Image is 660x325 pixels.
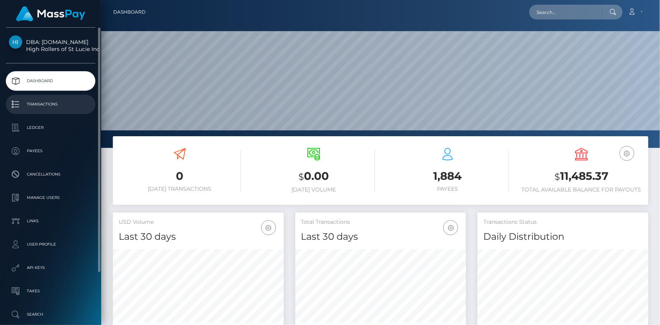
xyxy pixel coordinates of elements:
a: User Profile [6,235,95,254]
img: MassPay Logo [16,6,85,21]
h6: Total Available Balance for Payouts [520,186,642,193]
span: DBA: [DOMAIN_NAME] High Rollers of St Lucie Inc [6,39,95,53]
a: Payees [6,141,95,161]
a: Dashboard [6,71,95,91]
small: $ [555,171,560,182]
h6: [DATE] Transactions [119,186,241,192]
p: Search [9,309,92,320]
p: Ledger [9,122,92,134]
h5: Transactions Status [483,218,642,226]
p: Manage Users [9,192,92,204]
input: Search... [529,5,602,19]
p: Payees [9,145,92,157]
h6: [DATE] Volume [253,186,375,193]
p: Dashboard [9,75,92,87]
a: Manage Users [6,188,95,207]
p: Taxes [9,285,92,297]
h5: Total Transactions [301,218,460,226]
p: Transactions [9,98,92,110]
p: API Keys [9,262,92,274]
h3: 1,884 [386,169,509,184]
a: API Keys [6,258,95,278]
a: Ledger [6,118,95,137]
h3: 0.00 [253,169,375,184]
a: Dashboard [113,4,146,20]
a: Links [6,211,95,231]
p: User Profile [9,239,92,250]
h4: Last 30 days [301,230,460,244]
p: Cancellations [9,169,92,180]
a: Search [6,305,95,324]
img: High Rollers of St Lucie Inc [9,35,22,49]
h3: 0 [119,169,241,184]
h6: Payees [386,186,509,192]
p: Links [9,215,92,227]
h5: USD Volume [119,218,278,226]
h3: 11,485.37 [520,169,642,184]
a: Transactions [6,95,95,114]
a: Cancellations [6,165,95,184]
a: Taxes [6,281,95,301]
h4: Last 30 days [119,230,278,244]
h4: Daily Distribution [483,230,642,244]
small: $ [298,171,304,182]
